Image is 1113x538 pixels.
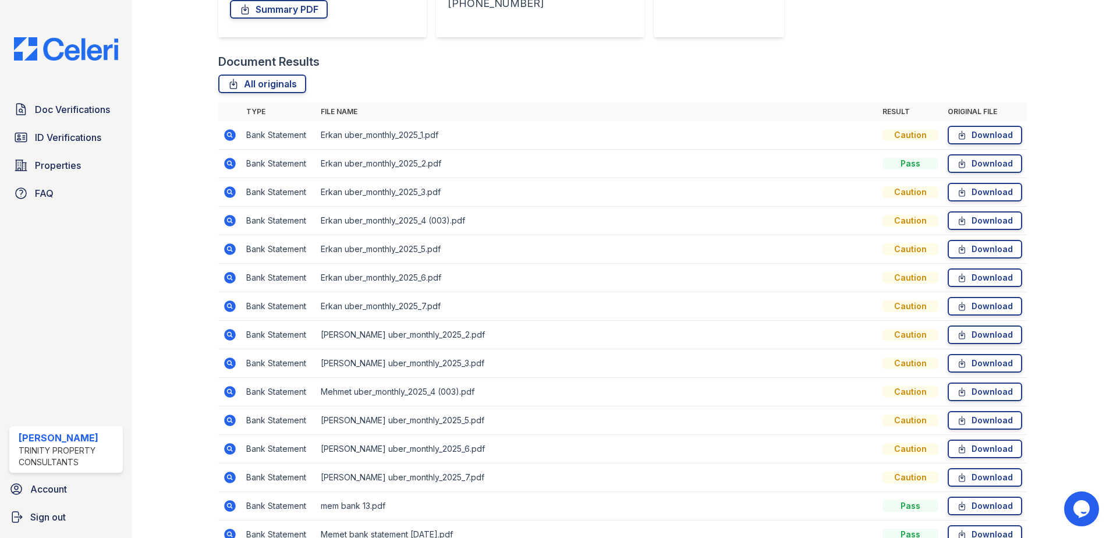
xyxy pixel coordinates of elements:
td: Erkan uber_monthly_2025_6.pdf [316,264,878,292]
div: Caution [882,415,938,426]
a: All originals [218,75,306,93]
a: Sign out [5,505,127,529]
td: Bank Statement [242,378,316,406]
td: mem bank 13.pdf [316,492,878,521]
td: [PERSON_NAME] uber_monthly_2025_5.pdf [316,406,878,435]
a: Download [948,183,1022,201]
a: Download [948,297,1022,316]
td: Bank Statement [242,121,316,150]
iframe: chat widget [1064,491,1101,526]
td: Bank Statement [242,321,316,349]
td: [PERSON_NAME] uber_monthly_2025_3.pdf [316,349,878,378]
img: CE_Logo_Blue-a8612792a0a2168367f1c8372b55b34899dd931a85d93a1a3d3e32e68fde9ad4.png [5,37,127,61]
th: Result [878,102,943,121]
a: Doc Verifications [9,98,123,121]
a: Download [948,240,1022,259]
td: Erkan uber_monthly_2025_3.pdf [316,178,878,207]
div: Pass [882,500,938,512]
td: [PERSON_NAME] uber_monthly_2025_6.pdf [316,435,878,463]
td: Bank Statement [242,264,316,292]
td: Erkan uber_monthly_2025_1.pdf [316,121,878,150]
td: Bank Statement [242,349,316,378]
td: Bank Statement [242,235,316,264]
div: Caution [882,443,938,455]
th: Original file [943,102,1027,121]
a: Download [948,126,1022,144]
td: Bank Statement [242,178,316,207]
div: Caution [882,243,938,255]
a: Download [948,268,1022,287]
div: Caution [882,386,938,398]
th: Type [242,102,316,121]
div: Caution [882,129,938,141]
div: Caution [882,300,938,312]
td: Erkan uber_monthly_2025_5.pdf [316,235,878,264]
a: Download [948,383,1022,401]
td: Bank Statement [242,435,316,463]
div: Pass [882,158,938,169]
a: Account [5,477,127,501]
td: Erkan uber_monthly_2025_7.pdf [316,292,878,321]
td: [PERSON_NAME] uber_monthly_2025_2.pdf [316,321,878,349]
span: Sign out [30,510,66,524]
th: File name [316,102,878,121]
td: Bank Statement [242,463,316,492]
td: Bank Statement [242,292,316,321]
span: Account [30,482,67,496]
span: ID Verifications [35,130,101,144]
a: ID Verifications [9,126,123,149]
div: Trinity Property Consultants [19,445,118,468]
span: Doc Verifications [35,102,110,116]
a: Download [948,440,1022,458]
a: Download [948,411,1022,430]
div: Caution [882,329,938,341]
td: Bank Statement [242,406,316,435]
td: Bank Statement [242,150,316,178]
div: Caution [882,186,938,198]
td: Erkan uber_monthly_2025_2.pdf [316,150,878,178]
span: FAQ [35,186,54,200]
div: Caution [882,358,938,369]
a: Download [948,497,1022,515]
div: Caution [882,272,938,284]
div: [PERSON_NAME] [19,431,118,445]
a: Download [948,354,1022,373]
a: Download [948,468,1022,487]
td: Bank Statement [242,207,316,235]
td: [PERSON_NAME] uber_monthly_2025_7.pdf [316,463,878,492]
a: Properties [9,154,123,177]
a: Download [948,211,1022,230]
div: Caution [882,215,938,226]
td: Bank Statement [242,492,316,521]
a: Download [948,325,1022,344]
span: Properties [35,158,81,172]
a: Download [948,154,1022,173]
div: Caution [882,472,938,483]
td: Erkan uber_monthly_2025_4 (003).pdf [316,207,878,235]
a: FAQ [9,182,123,205]
td: Mehmet uber_monthly_2025_4 (003).pdf [316,378,878,406]
div: Document Results [218,54,320,70]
